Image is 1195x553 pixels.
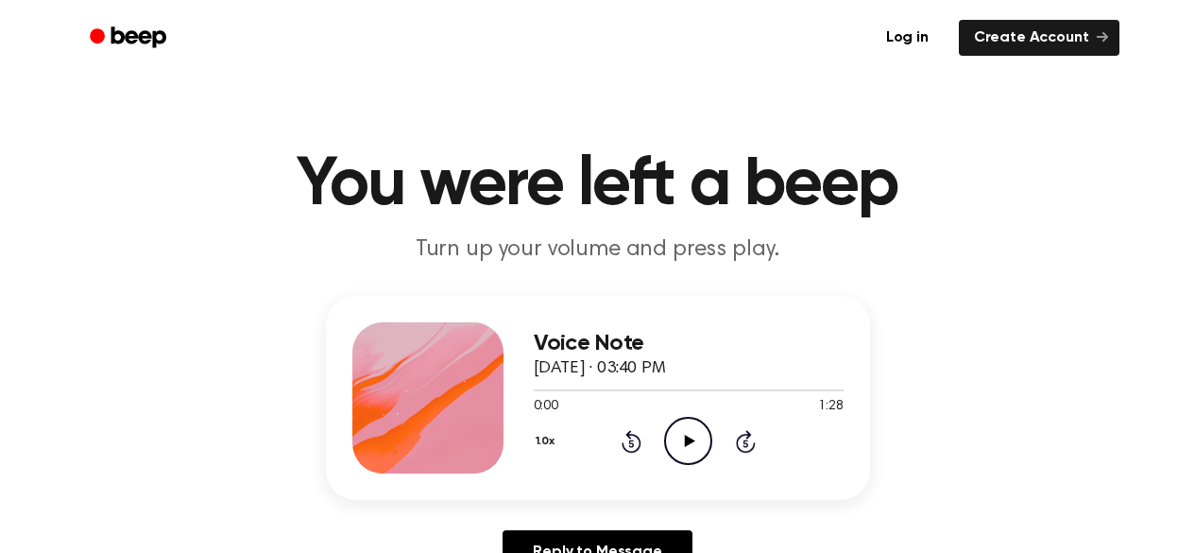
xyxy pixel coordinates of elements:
[959,20,1119,56] a: Create Account
[818,397,843,417] span: 1:28
[534,331,844,356] h3: Voice Note
[534,397,558,417] span: 0:00
[534,425,562,458] button: 1.0x
[114,151,1082,219] h1: You were left a beep
[77,20,183,57] a: Beep
[867,16,947,60] a: Log in
[534,360,666,377] span: [DATE] · 03:40 PM
[235,234,961,266] p: Turn up your volume and press play.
